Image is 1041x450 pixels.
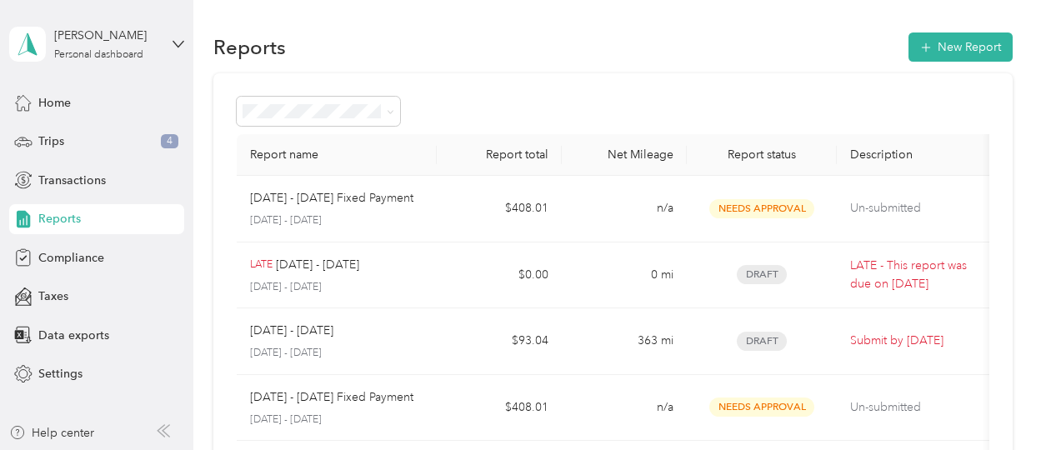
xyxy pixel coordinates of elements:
td: $408.01 [437,375,562,442]
span: 4 [161,134,178,149]
span: Taxes [38,287,68,305]
td: 0 mi [562,242,687,309]
p: Un-submitted [850,398,990,417]
p: [DATE] - [DATE] [276,256,359,274]
th: Description [837,134,1003,176]
td: 363 mi [562,308,687,375]
span: Compliance [38,249,104,267]
p: Submit by [DATE] [850,332,990,350]
span: Settings [38,365,83,382]
span: Draft [737,265,787,284]
th: Report name [237,134,437,176]
span: Trips [38,132,64,150]
span: Data exports [38,327,109,344]
div: [PERSON_NAME] [54,27,158,44]
th: Report total [437,134,562,176]
p: [DATE] - [DATE] Fixed Payment [250,388,413,407]
p: LATE - This report was due on [DATE] [850,257,990,293]
span: Needs Approval [709,397,814,417]
td: $408.01 [437,176,562,242]
p: [DATE] - [DATE] [250,280,423,295]
p: [DATE] - [DATE] [250,322,333,340]
button: Help center [9,424,94,442]
p: [DATE] - [DATE] [250,346,423,361]
th: Net Mileage [562,134,687,176]
button: New Report [908,32,1013,62]
p: [DATE] - [DATE] Fixed Payment [250,189,413,207]
p: Un-submitted [850,199,990,217]
div: Report status [700,147,823,162]
td: n/a [562,176,687,242]
span: Draft [737,332,787,351]
span: Transactions [38,172,106,189]
span: Needs Approval [709,199,814,218]
h1: Reports [213,38,286,56]
td: n/a [562,375,687,442]
td: $93.04 [437,308,562,375]
td: $0.00 [437,242,562,309]
p: [DATE] - [DATE] [250,213,423,228]
span: Home [38,94,71,112]
p: LATE [250,257,273,272]
span: Reports [38,210,81,227]
iframe: Everlance-gr Chat Button Frame [948,357,1041,450]
p: [DATE] - [DATE] [250,412,423,427]
div: Personal dashboard [54,50,143,60]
